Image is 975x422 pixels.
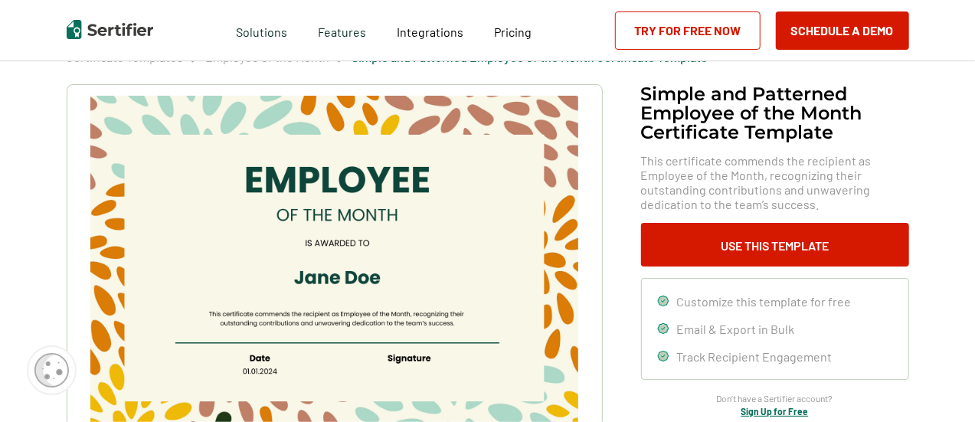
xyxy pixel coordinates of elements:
button: Schedule a Demo [776,11,909,50]
span: Pricing [494,25,532,39]
a: Pricing [494,21,532,40]
span: Features [318,21,366,40]
a: Try for Free Now [615,11,761,50]
img: Sertifier | Digital Credentialing Platform [67,20,153,39]
iframe: Chat Widget [898,348,975,422]
span: Customize this template for free [677,294,852,309]
a: Integrations [397,21,463,40]
span: This certificate commends the recipient as Employee of the Month, recognizing their outstanding c... [641,153,909,211]
img: Cookie Popup Icon [34,353,69,388]
span: Integrations [397,25,463,39]
span: Track Recipient Engagement [677,349,833,364]
span: Solutions [236,21,287,40]
span: Email & Export in Bulk [677,322,795,336]
a: Sign Up for Free [741,406,809,417]
h1: Simple and Patterned Employee of the Month Certificate Template [641,84,909,142]
button: Use This Template [641,223,909,267]
span: Don’t have a Sertifier account? [717,391,833,406]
